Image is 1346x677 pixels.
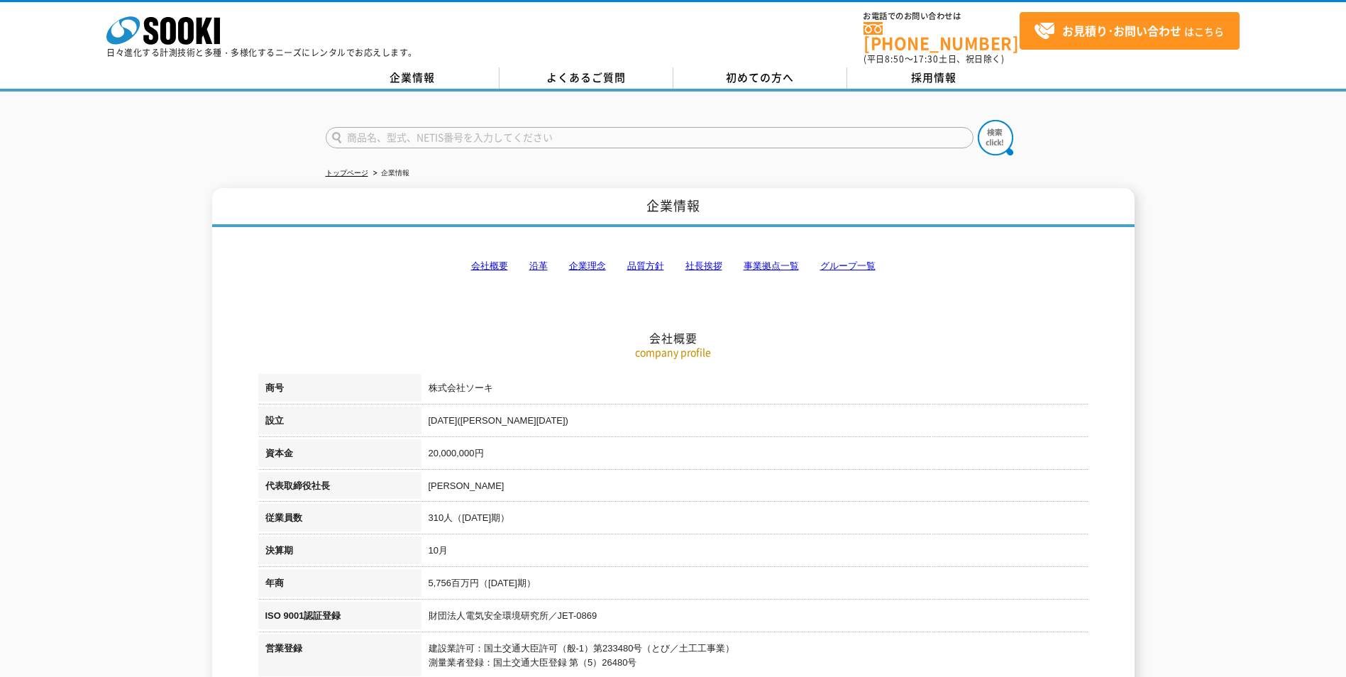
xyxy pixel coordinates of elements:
[864,12,1020,21] span: お電話でのお問い合わせは
[421,569,1088,602] td: 5,756百万円（[DATE]期）
[726,70,794,85] span: 初めての方へ
[847,67,1021,89] a: 採用情報
[326,127,973,148] input: 商品名、型式、NETIS番号を入力してください
[258,472,421,505] th: 代表取締役社長
[421,407,1088,439] td: [DATE]([PERSON_NAME][DATE])
[471,260,508,271] a: 会社概要
[820,260,876,271] a: グループ一覧
[258,189,1088,346] h2: 会社概要
[421,374,1088,407] td: 株式会社ソーキ
[370,166,409,181] li: 企業情報
[258,374,421,407] th: 商号
[673,67,847,89] a: 初めての方へ
[258,407,421,439] th: 設立
[1062,22,1181,39] strong: お見積り･お問い合わせ
[258,602,421,634] th: ISO 9001認証登録
[744,260,799,271] a: 事業拠点一覧
[913,53,939,65] span: 17:30
[212,188,1135,227] h1: 企業情報
[106,48,417,57] p: 日々進化する計測技術と多種・多様化するニーズにレンタルでお応えします。
[258,504,421,536] th: 従業員数
[569,260,606,271] a: 企業理念
[685,260,722,271] a: 社長挨拶
[627,260,664,271] a: 品質方針
[421,536,1088,569] td: 10月
[421,504,1088,536] td: 310人（[DATE]期）
[421,602,1088,634] td: 財団法人電気安全環境研究所／JET-0869
[421,472,1088,505] td: [PERSON_NAME]
[1020,12,1240,50] a: お見積り･お問い合わせはこちら
[864,53,1004,65] span: (平日 ～ 土日、祝日除く)
[864,22,1020,51] a: [PHONE_NUMBER]
[885,53,905,65] span: 8:50
[326,67,500,89] a: 企業情報
[258,569,421,602] th: 年商
[258,536,421,569] th: 決算期
[1034,21,1224,42] span: はこちら
[258,345,1088,360] p: company profile
[326,169,368,177] a: トップページ
[978,120,1013,155] img: btn_search.png
[529,260,548,271] a: 沿革
[500,67,673,89] a: よくあるご質問
[258,439,421,472] th: 資本金
[421,439,1088,472] td: 20,000,000円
